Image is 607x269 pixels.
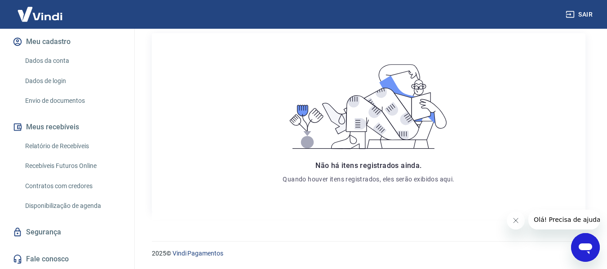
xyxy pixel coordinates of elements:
[22,137,124,155] a: Relatório de Recebíveis
[528,210,600,229] iframe: Mensagem da empresa
[22,197,124,215] a: Disponibilização de agenda
[22,92,124,110] a: Envio de documentos
[11,32,124,52] button: Meu cadastro
[283,175,454,184] p: Quando houver itens registrados, eles serão exibidos aqui.
[22,177,124,195] a: Contratos com credores
[11,117,124,137] button: Meus recebíveis
[315,161,421,170] span: Não há itens registrados ainda.
[152,249,585,258] p: 2025 ©
[11,222,124,242] a: Segurança
[22,157,124,175] a: Recebíveis Futuros Online
[11,249,124,269] a: Fale conosco
[564,6,596,23] button: Sair
[5,6,75,13] span: Olá! Precisa de ajuda?
[507,212,525,229] iframe: Fechar mensagem
[22,72,124,90] a: Dados de login
[11,0,69,28] img: Vindi
[571,233,600,262] iframe: Botão para abrir a janela de mensagens
[22,52,124,70] a: Dados da conta
[173,250,223,257] a: Vindi Pagamentos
